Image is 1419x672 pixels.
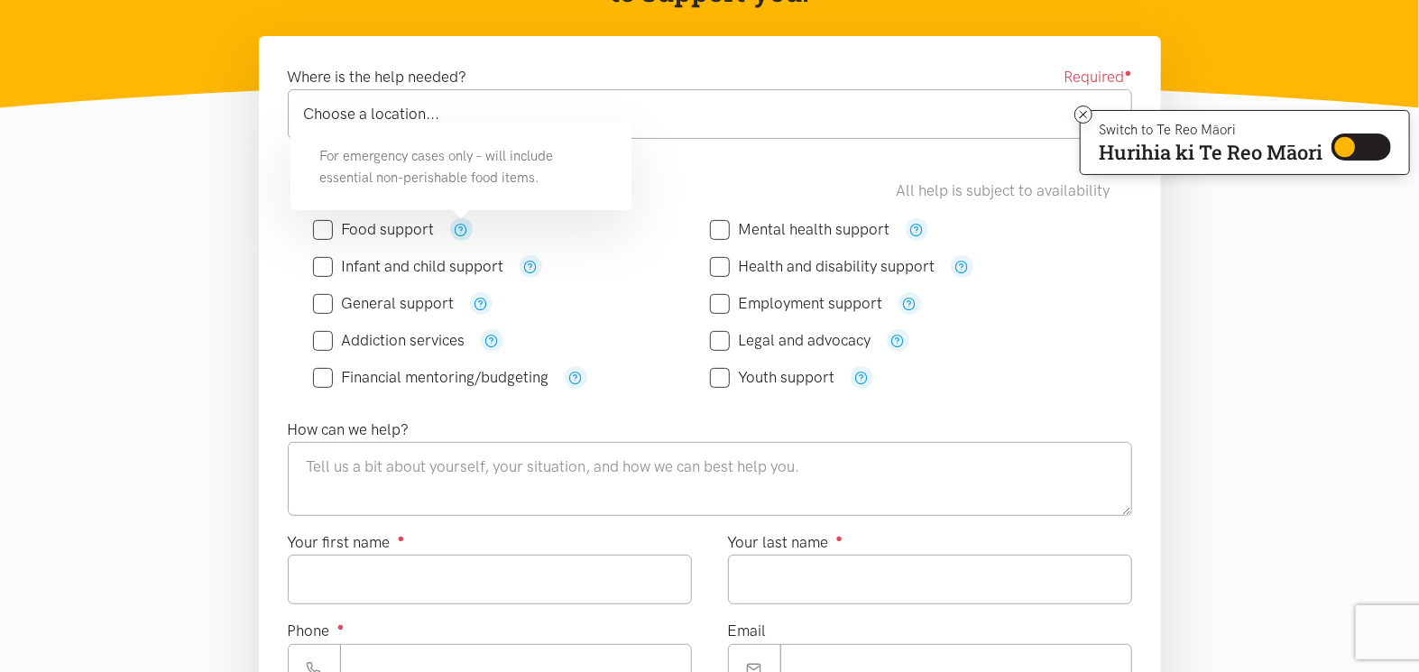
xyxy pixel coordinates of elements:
[710,370,835,385] label: Youth support
[337,620,345,633] sup: ●
[288,530,405,555] label: Your first name
[288,619,345,643] label: Phone
[710,259,935,274] label: Health and disability support
[288,65,467,89] label: Where is the help needed?
[836,531,843,545] sup: ●
[1099,144,1322,161] p: Hurihia ki Te Reo Māori
[313,333,465,348] label: Addiction services
[398,531,405,545] sup: ●
[313,222,435,237] label: Food support
[304,102,1113,126] div: Choose a location...
[288,418,410,442] label: How can we help?
[728,619,767,643] label: Email
[290,124,631,210] div: For emergency cases only – will include essential non-perishable food items.
[1125,66,1132,79] sup: ●
[710,296,883,311] label: Employment support
[1064,65,1132,89] span: Required
[710,333,871,348] label: Legal and advocacy
[313,296,455,311] label: General support
[313,370,549,385] label: Financial mentoring/budgeting
[710,222,890,237] label: Mental health support
[1099,124,1322,135] p: Switch to Te Reo Māori
[897,179,1118,203] div: All help is subject to availability
[313,259,504,274] label: Infant and child support
[728,530,843,555] label: Your last name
